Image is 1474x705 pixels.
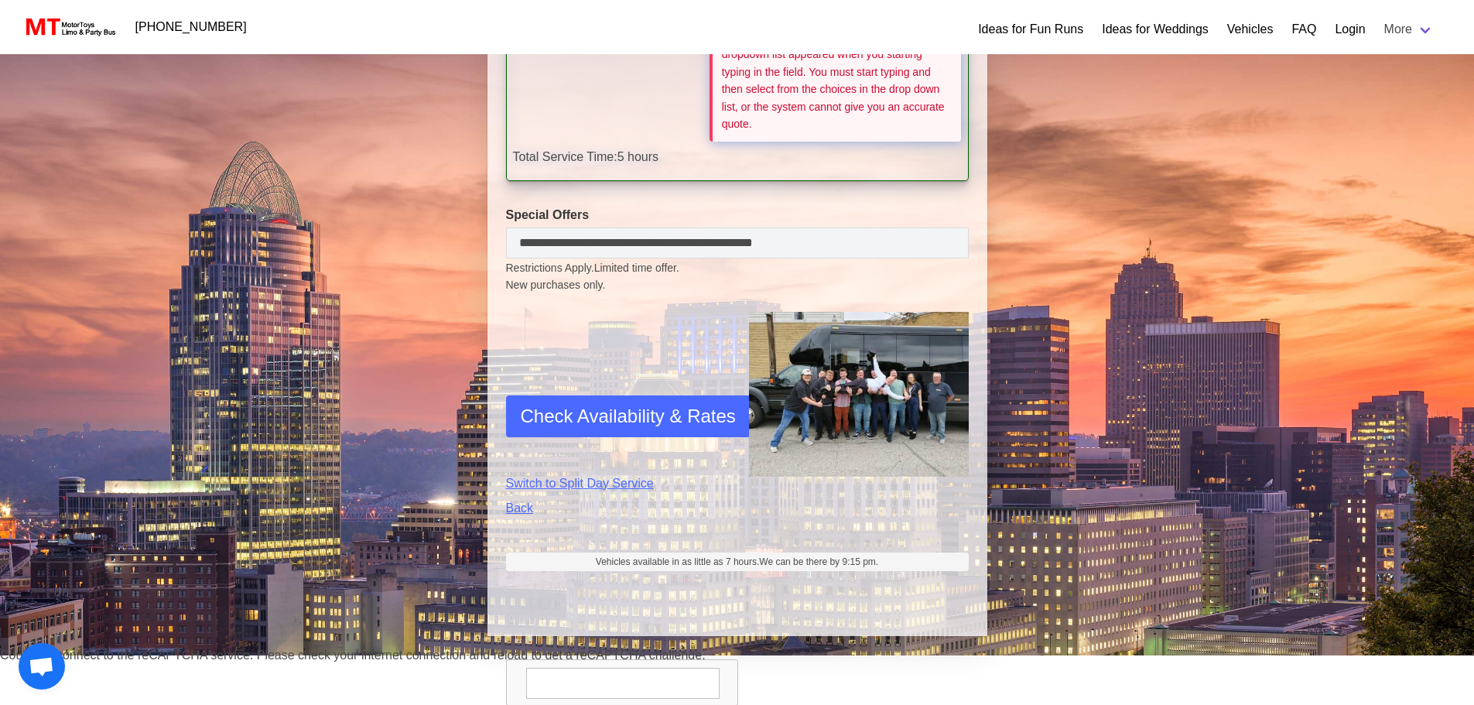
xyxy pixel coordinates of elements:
[978,20,1083,39] a: Ideas for Fun Runs
[506,277,969,293] span: New purchases only.
[749,312,969,477] img: Driver-held-by-customers-2.jpg
[19,643,65,690] a: Open chat
[126,12,256,43] a: [PHONE_NUMBER]
[1335,20,1365,39] a: Login
[506,499,726,518] a: Back
[506,262,969,293] small: Restrictions Apply.
[506,395,751,437] button: Check Availability & Rates
[506,206,969,224] label: Special Offers
[521,402,736,430] span: Check Availability & Rates
[1102,20,1209,39] a: Ideas for Weddings
[1375,14,1443,45] a: More
[1227,20,1274,39] a: Vehicles
[596,555,878,569] span: Vehicles available in as little as 7 hours.
[722,14,952,130] small: You left the dropoff location field without selecting something from the dropdown list. The dropd...
[22,16,117,38] img: MotorToys Logo
[506,474,726,493] a: Switch to Split Day Service
[501,148,973,166] div: 5 hours
[1291,20,1316,39] a: FAQ
[513,150,617,163] span: Total Service Time:
[759,556,878,567] span: We can be there by 9:15 pm.
[594,260,679,276] span: Limited time offer.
